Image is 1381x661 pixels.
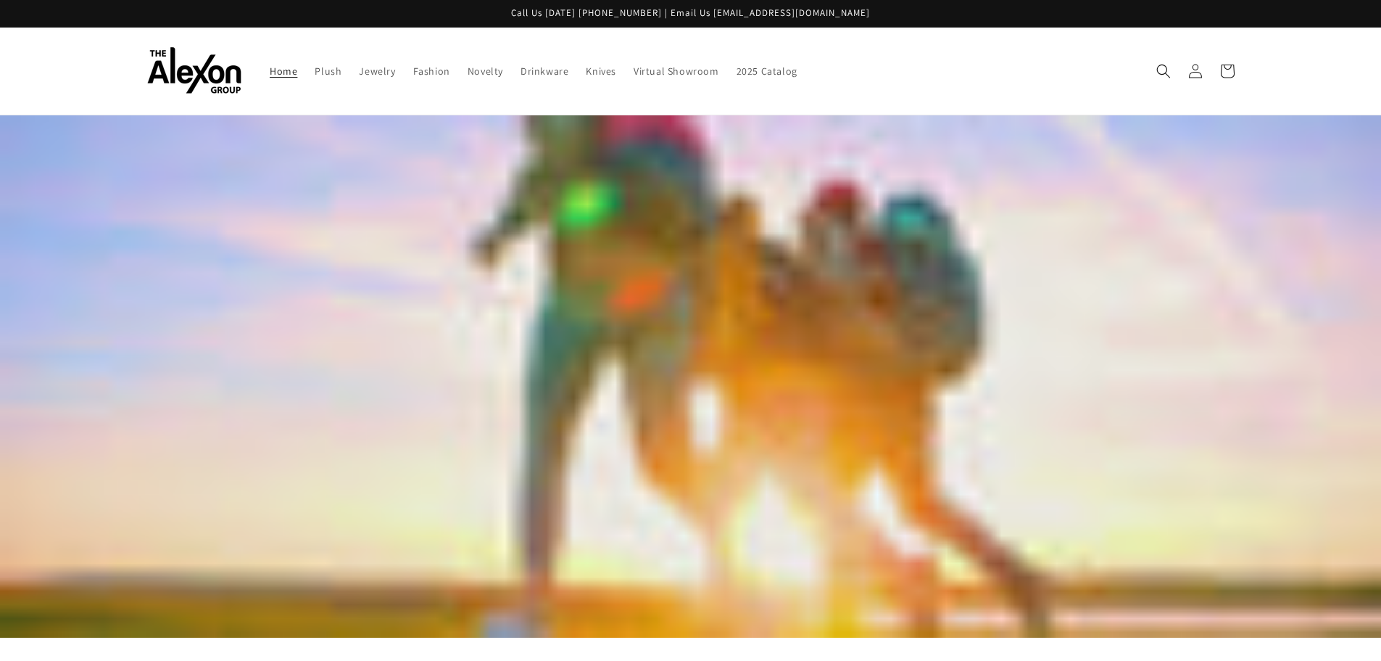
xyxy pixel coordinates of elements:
a: Novelty [459,56,512,86]
span: Knives [586,65,616,78]
span: Fashion [413,65,450,78]
a: Fashion [405,56,459,86]
span: 2025 Catalog [737,65,797,78]
summary: Search [1148,55,1179,87]
a: Knives [577,56,625,86]
a: Jewelry [350,56,404,86]
span: Home [270,65,297,78]
span: Virtual Showroom [634,65,719,78]
a: Plush [306,56,350,86]
a: 2025 Catalog [728,56,806,86]
span: Drinkware [521,65,568,78]
img: The Alexon Group [147,47,241,94]
a: Virtual Showroom [625,56,728,86]
span: Plush [315,65,341,78]
a: Home [261,56,306,86]
span: Novelty [468,65,503,78]
a: Drinkware [512,56,577,86]
span: Jewelry [359,65,395,78]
